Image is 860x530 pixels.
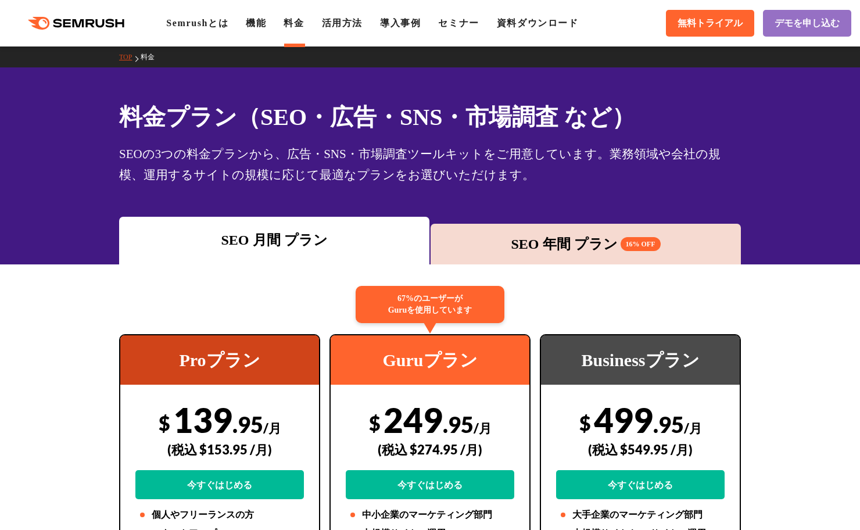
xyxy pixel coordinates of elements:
div: SEO 年間 プラン [436,234,735,255]
a: 今すぐはじめる [346,470,514,499]
div: Proプラン [120,335,319,385]
h1: 料金プラン（SEO・広告・SNS・市場調査 など） [119,100,741,134]
span: .95 [232,411,263,438]
li: 個人やフリーランスの方 [135,508,304,522]
a: 今すぐはじめる [135,470,304,499]
div: Guruプラン [331,335,529,385]
a: 料金 [284,18,304,28]
a: Semrushとは [166,18,228,28]
a: デモを申し込む [763,10,851,37]
div: (税込 $549.95 /月) [556,429,725,470]
a: 活用方法 [322,18,363,28]
span: デモを申し込む [775,17,840,30]
a: 機能 [246,18,266,28]
li: 大手企業のマーケティング部門 [556,508,725,522]
a: TOP [119,53,141,61]
div: (税込 $274.95 /月) [346,429,514,470]
li: 中小企業のマーケティング部門 [346,508,514,522]
a: 導入事例 [380,18,421,28]
div: (税込 $153.95 /月) [135,429,304,470]
a: 無料トライアル [666,10,754,37]
span: /月 [474,420,492,436]
span: $ [369,411,381,435]
div: Businessプラン [541,335,740,385]
div: 499 [556,399,725,499]
span: $ [159,411,170,435]
span: 16% OFF [621,237,661,251]
a: 今すぐはじめる [556,470,725,499]
div: 249 [346,399,514,499]
div: 139 [135,399,304,499]
span: 無料トライアル [678,17,743,30]
div: 67%のユーザーが Guruを使用しています [356,286,504,323]
a: 料金 [141,53,163,61]
span: .95 [443,411,474,438]
div: SEO 月間 プラン [125,230,424,250]
span: .95 [653,411,684,438]
div: SEOの3つの料金プランから、広告・SNS・市場調査ツールキットをご用意しています。業務領域や会社の規模、運用するサイトの規模に応じて最適なプランをお選びいただけます。 [119,144,741,185]
span: /月 [684,420,702,436]
a: 資料ダウンロード [497,18,579,28]
a: セミナー [438,18,479,28]
span: /月 [263,420,281,436]
span: $ [579,411,591,435]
